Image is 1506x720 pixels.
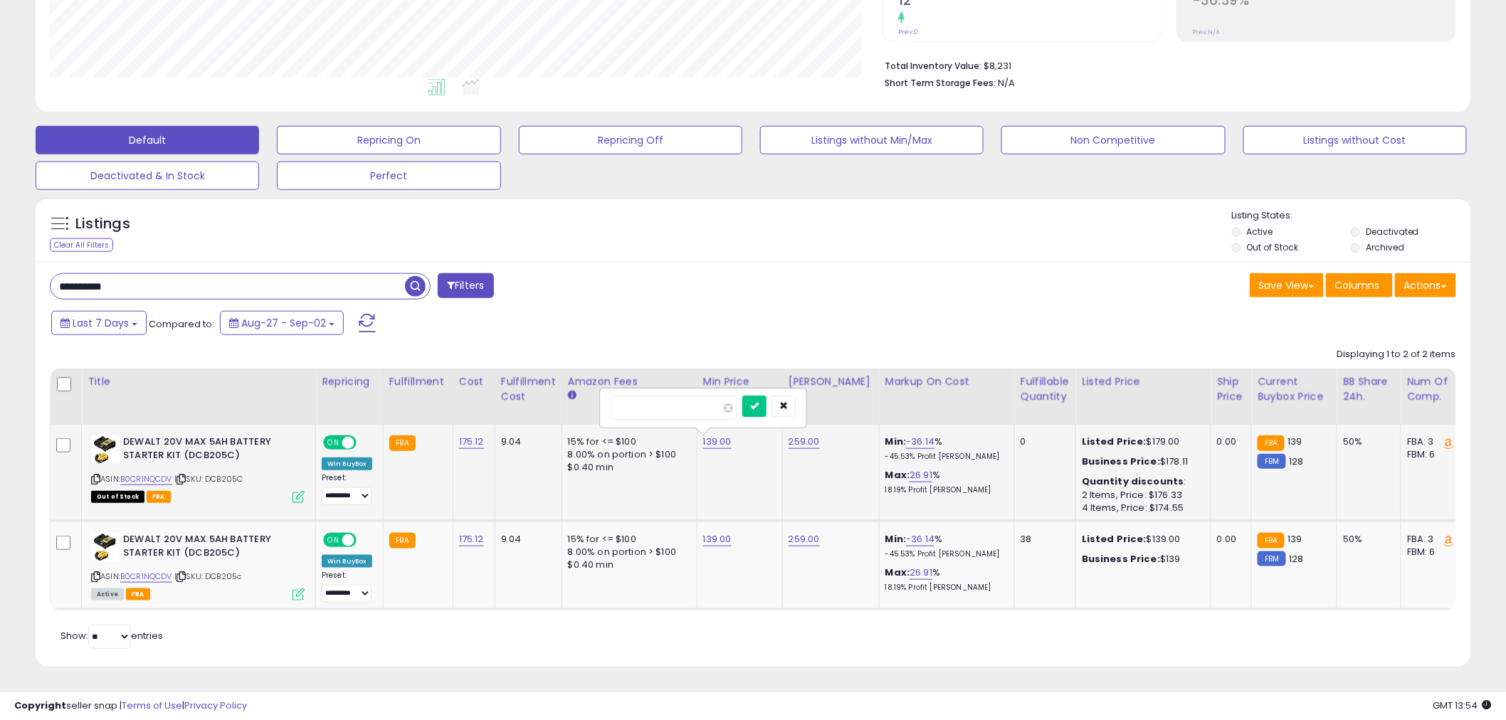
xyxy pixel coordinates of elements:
[703,374,776,389] div: Min Price
[1082,435,1200,448] div: $179.00
[1082,455,1200,468] div: $178.11
[184,699,247,712] a: Privacy Policy
[50,238,113,252] div: Clear All Filters
[998,76,1015,90] span: N/A
[126,588,150,600] span: FBA
[519,126,742,154] button: Repricing Off
[14,699,66,712] strong: Copyright
[322,555,372,568] div: Win BuyBox
[1082,533,1200,546] div: $139.00
[885,60,981,72] b: Total Inventory Value:
[123,533,296,563] b: DEWALT 20V MAX 5AH BATTERY STARTER KIT (DCB205C)
[1258,435,1284,451] small: FBA
[325,534,342,546] span: ON
[88,374,310,389] div: Title
[1407,435,1454,448] div: FBA: 3
[568,546,686,558] div: 8.00% on portion > $100
[75,214,130,234] h5: Listings
[906,435,934,449] a: -36.14
[885,468,910,482] b: Max:
[1217,374,1246,404] div: Ship Price
[1258,374,1331,404] div: Current Buybox Price
[885,566,1004,593] div: %
[789,532,820,546] a: 259.00
[322,457,372,470] div: Win BuyBox
[91,533,305,599] div: ASIN:
[885,374,1009,389] div: Markup on Cost
[1082,374,1205,389] div: Listed Price
[1243,126,1467,154] button: Listings without Cost
[1407,546,1454,558] div: FBM: 6
[568,558,686,571] div: $0.40 min
[459,435,484,449] a: 175.12
[354,437,377,449] span: OFF
[1326,273,1393,297] button: Columns
[1407,448,1454,461] div: FBM: 6
[1021,374,1070,404] div: Fulfillable Quantity
[1250,273,1324,297] button: Save View
[459,532,484,546] a: 175.12
[568,389,576,402] small: Amazon Fees.
[885,77,996,89] b: Short Term Storage Fees:
[1258,454,1285,469] small: FBM
[1247,241,1299,253] label: Out of Stock
[389,374,447,389] div: Fulfillment
[277,162,500,190] button: Perfect
[568,533,686,546] div: 15% for <= $100
[438,273,493,298] button: Filters
[1217,435,1241,448] div: 0.00
[885,533,1004,559] div: %
[789,374,873,389] div: [PERSON_NAME]
[322,473,372,505] div: Preset:
[568,435,686,448] div: 15% for <= $100
[277,126,500,154] button: Repricing On
[322,571,372,603] div: Preset:
[501,374,556,404] div: Fulfillment Cost
[885,485,1004,495] p: 18.19% Profit [PERSON_NAME]
[1258,533,1284,549] small: FBA
[885,56,1446,73] li: $8,231
[91,435,120,464] img: 41UTavhTWdL._SL40_.jpg
[36,162,259,190] button: Deactivated & In Stock
[1288,435,1302,448] span: 139
[703,435,732,449] a: 139.00
[1082,502,1200,514] div: 4 Items, Price: $174.55
[1337,348,1456,361] div: Displaying 1 to 2 of 2 items
[91,533,120,561] img: 41UTavhTWdL._SL40_.jpg
[389,435,416,451] small: FBA
[1407,533,1454,546] div: FBA: 3
[147,491,171,503] span: FBA
[123,435,296,465] b: DEWALT 20V MAX 5AH BATTERY STARTER KIT (DCB205C)
[703,532,732,546] a: 139.00
[885,549,1004,559] p: -45.53% Profit [PERSON_NAME]
[241,316,326,330] span: Aug-27 - Sep-02
[1082,475,1184,488] b: Quantity discounts
[898,28,918,36] small: Prev: 0
[73,316,129,330] span: Last 7 Days
[91,588,124,600] span: All listings currently available for purchase on Amazon
[906,532,934,546] a: -36.14
[1082,489,1200,502] div: 2 Items, Price: $176.33
[1343,435,1390,448] div: 50%
[1021,533,1065,546] div: 38
[885,583,1004,593] p: 18.19% Profit [PERSON_NAME]
[501,533,551,546] div: 9.04
[910,468,932,482] a: 26.91
[568,461,686,474] div: $0.40 min
[354,534,377,546] span: OFF
[885,452,1004,462] p: -45.53% Profit [PERSON_NAME]
[149,317,214,331] span: Compared to:
[174,571,241,582] span: | SKU: DCB205c
[389,533,416,549] small: FBA
[1343,374,1395,404] div: BB Share 24h.
[885,435,1004,462] div: %
[885,566,910,579] b: Max:
[14,699,247,713] div: seller snap | |
[322,374,377,389] div: Repricing
[1232,209,1470,223] p: Listing States:
[1343,533,1390,546] div: 50%
[174,473,243,485] span: | SKU: DCB205C
[1082,553,1200,566] div: $139
[459,374,489,389] div: Cost
[885,469,1004,495] div: %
